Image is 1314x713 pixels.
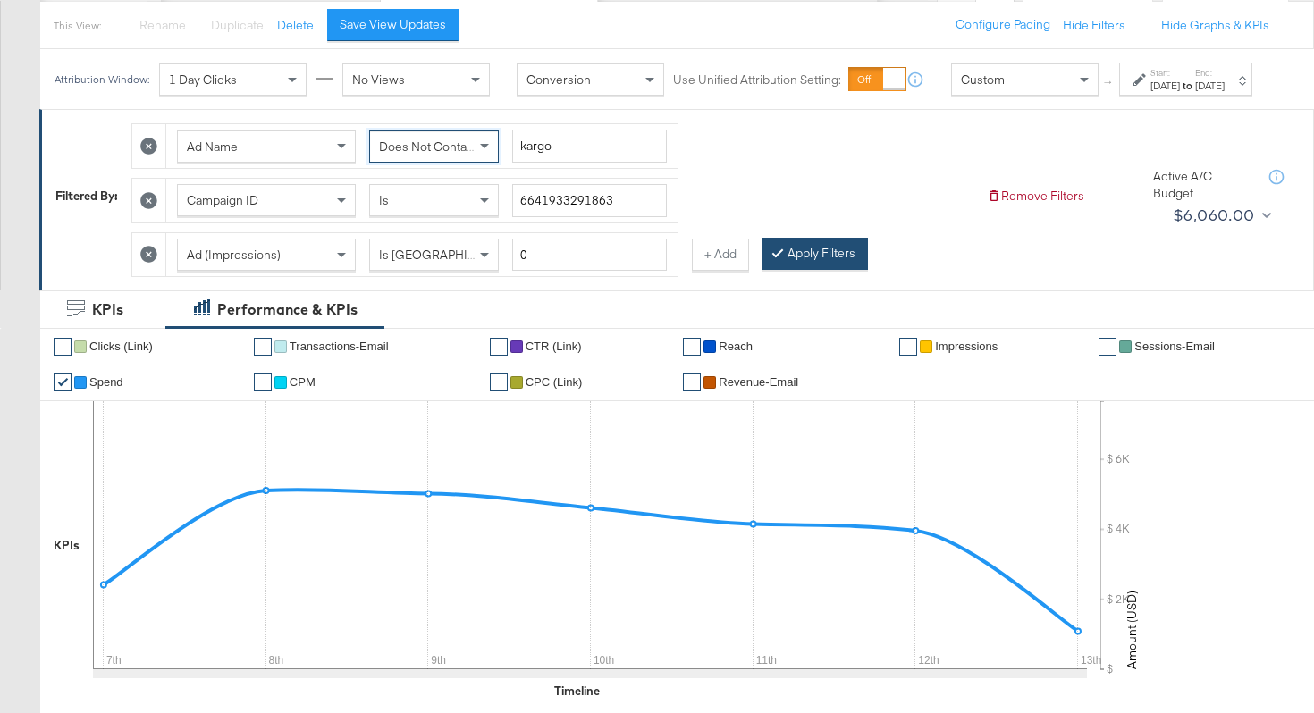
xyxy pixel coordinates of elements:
[169,71,237,88] span: 1 Day Clicks
[490,373,508,391] a: ✔
[1195,79,1225,93] div: [DATE]
[139,17,186,33] span: Rename
[692,239,749,271] button: + Add
[277,17,314,34] button: Delete
[187,247,281,263] span: Ad (Impressions)
[1150,79,1180,93] div: [DATE]
[1100,80,1117,86] span: ↑
[1153,168,1251,201] div: Active A/C Budget
[762,238,868,270] button: Apply Filters
[187,138,238,155] span: Ad Name
[290,375,316,389] span: CPM
[290,340,389,353] span: Transactions-Email
[54,537,80,554] div: KPIs
[379,247,516,263] span: Is [GEOGRAPHIC_DATA]
[55,188,118,205] div: Filtered By:
[1173,202,1255,229] div: $6,060.00
[683,373,701,391] a: ✔
[512,239,667,272] input: Enter a number
[54,373,72,391] a: ✔
[379,138,476,155] span: Does Not Contain
[340,16,446,33] div: Save View Updates
[187,192,258,208] span: Campaign ID
[352,71,405,88] span: No Views
[554,683,600,700] div: Timeline
[683,338,701,356] a: ✔
[54,338,72,356] a: ✔
[526,340,582,353] span: CTR (Link)
[987,188,1084,205] button: Remove Filters
[1161,17,1269,34] button: Hide Graphs & KPIs
[89,340,153,353] span: Clicks (Link)
[1099,338,1116,356] a: ✔
[719,340,753,353] span: Reach
[1180,79,1195,92] strong: to
[1195,67,1225,79] label: End:
[254,338,272,356] a: ✔
[211,17,264,33] span: Duplicate
[92,299,123,320] div: KPIs
[1124,591,1140,669] text: Amount (USD)
[512,130,667,163] input: Enter a search term
[526,71,591,88] span: Conversion
[1134,340,1215,353] span: Sessions-Email
[935,340,998,353] span: Impressions
[719,375,798,389] span: Revenue-Email
[961,71,1005,88] span: Custom
[512,184,667,217] input: Enter a search term
[526,375,583,389] span: CPC (Link)
[673,71,841,88] label: Use Unified Attribution Setting:
[899,338,917,356] a: ✔
[1063,17,1125,34] button: Hide Filters
[1150,67,1180,79] label: Start:
[379,192,389,208] span: Is
[89,375,123,389] span: Spend
[54,19,101,33] div: This View:
[254,373,272,391] a: ✔
[1166,201,1275,230] button: $6,060.00
[327,9,459,41] button: Save View Updates
[217,299,358,320] div: Performance & KPIs
[54,73,150,86] div: Attribution Window:
[490,338,508,356] a: ✔
[943,9,1063,41] button: Configure Pacing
